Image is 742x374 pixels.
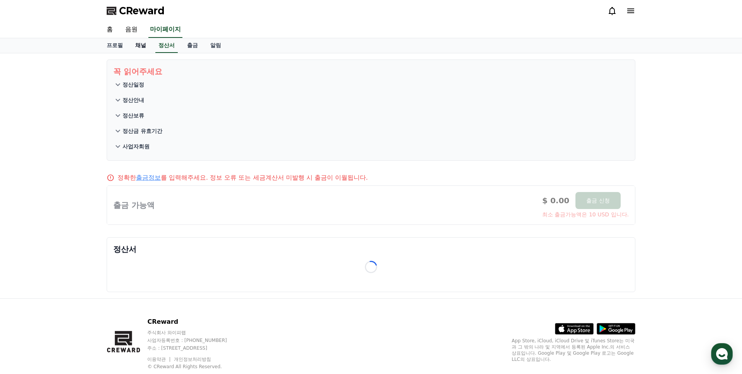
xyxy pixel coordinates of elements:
button: 사업자회원 [113,139,629,154]
button: 정산보류 [113,108,629,123]
a: 대화 [51,245,100,264]
p: 정확한 를 입력해주세요. 정보 오류 또는 세금계산서 미발행 시 출금이 이월됩니다. [117,173,368,182]
span: CReward [119,5,165,17]
span: 대화 [71,257,80,263]
p: App Store, iCloud, iCloud Drive 및 iTunes Store는 미국과 그 밖의 나라 및 지역에서 등록된 Apple Inc.의 서비스 상표입니다. Goo... [512,338,635,362]
a: 홈 [2,245,51,264]
p: 정산보류 [123,112,144,119]
a: 정산서 [155,38,178,53]
a: 홈 [100,22,119,38]
p: 정산안내 [123,96,144,104]
a: 음원 [119,22,144,38]
a: 개인정보처리방침 [174,357,211,362]
a: 설정 [100,245,148,264]
button: 정산안내 [113,92,629,108]
p: 주식회사 와이피랩 [147,330,242,336]
a: 출금정보 [136,174,161,181]
p: CReward [147,317,242,326]
a: CReward [107,5,165,17]
p: 정산서 [113,244,629,255]
a: 프로필 [100,38,129,53]
p: 주소 : [STREET_ADDRESS] [147,345,242,351]
a: 이용약관 [147,357,172,362]
a: 마이페이지 [148,22,182,38]
span: 설정 [119,257,129,263]
a: 알림 [204,38,227,53]
p: 정산일정 [123,81,144,88]
p: © CReward All Rights Reserved. [147,364,242,370]
button: 정산일정 [113,77,629,92]
a: 출금 [181,38,204,53]
p: 꼭 읽어주세요 [113,66,629,77]
button: 정산금 유효기간 [113,123,629,139]
a: 채널 [129,38,152,53]
p: 사업자회원 [123,143,150,150]
p: 사업자등록번호 : [PHONE_NUMBER] [147,337,242,343]
p: 정산금 유효기간 [123,127,162,135]
span: 홈 [24,257,29,263]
